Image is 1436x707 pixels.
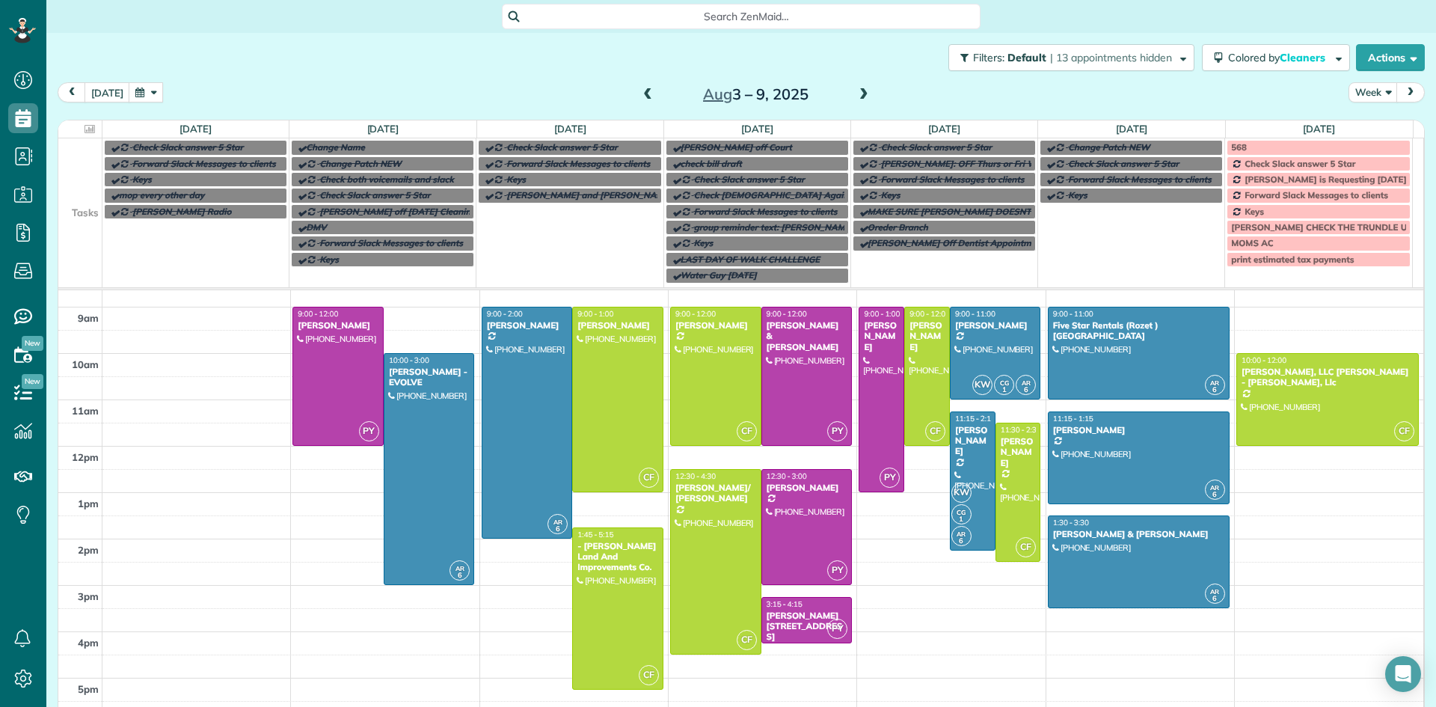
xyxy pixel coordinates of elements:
div: [PERSON_NAME] - EVOLVE [388,367,470,388]
span: 12:30 - 3:00 [767,471,807,481]
span: 568 [1231,141,1247,153]
span: Colored by [1228,51,1331,64]
span: Forward Slack Messages to clients [319,237,463,248]
span: Forward Slack Messages to clients [694,206,838,217]
span: AR [1210,483,1219,492]
button: next [1396,82,1425,102]
span: 9:00 - 1:00 [577,309,613,319]
span: PY [359,421,379,441]
small: 1 [995,383,1013,397]
span: 9:00 - 1:00 [864,309,900,319]
span: Cleaners [1280,51,1328,64]
span: [PERSON_NAME]: OFF Thurs or Fri WEEKLY [881,158,1062,169]
button: [DATE] [85,82,130,102]
div: [PERSON_NAME] & [PERSON_NAME] [1052,529,1225,539]
small: 6 [952,534,971,548]
div: [PERSON_NAME] [1000,436,1037,468]
span: 10:00 - 12:00 [1242,355,1286,365]
span: CF [737,630,757,650]
span: Check Slack answer 5 Star [319,189,430,201]
span: 11:15 - 2:15 [955,414,995,423]
span: 10am [72,358,99,370]
span: CG [957,508,966,516]
button: Actions [1356,44,1425,71]
small: 6 [450,569,469,583]
span: 9:00 - 2:00 [487,309,523,319]
a: [DATE] [554,123,586,135]
span: Forward Slack Messages to clients [132,158,276,169]
span: AR [957,530,966,538]
div: [PERSON_NAME] [486,320,568,331]
span: CF [1016,537,1036,557]
span: Water Guy [DATE] [681,269,757,281]
span: 11:30 - 2:30 [1001,425,1041,435]
span: Change Patch NEW [319,158,401,169]
span: MAKE SURE [PERSON_NAME] DOESNT FORGER [868,206,1069,217]
div: - [PERSON_NAME] Land And Improvements Co. [577,541,659,573]
span: Keys [1068,189,1087,201]
span: 4pm [78,637,99,649]
span: Keys [506,174,526,185]
button: Week [1348,82,1398,102]
span: KW [951,483,972,503]
div: [PERSON_NAME] [863,320,900,352]
span: Check Slack answer 5 Star [132,141,243,153]
span: check bill draft [681,158,742,169]
div: [PERSON_NAME]/ [PERSON_NAME] [675,483,757,504]
div: [PERSON_NAME] [954,320,1037,331]
div: [PERSON_NAME] [954,425,991,457]
span: | 13 appointments hidden [1050,51,1172,64]
small: 6 [1206,383,1224,397]
span: 3pm [78,590,99,602]
span: Keys [319,254,339,265]
span: 9:00 - 12:00 [767,309,807,319]
span: 9:00 - 11:00 [1053,309,1093,319]
span: 9:00 - 12:00 [909,309,950,319]
div: Open Intercom Messenger [1385,656,1421,692]
span: 12:30 - 4:30 [675,471,716,481]
span: [PERSON_NAME] and [PERSON_NAME] Off Every [DATE] [506,189,744,201]
span: 1pm [78,498,99,509]
div: [PERSON_NAME] [766,483,848,493]
span: CF [639,665,659,685]
span: 11am [72,405,99,417]
span: Check Slack answer 5 Star [506,141,617,153]
span: PY [827,421,847,441]
small: 6 [1206,592,1224,606]
span: 12pm [72,451,99,463]
span: CF [925,421,945,441]
span: Forward Slack Messages to clients [1068,174,1212,185]
span: AR [455,564,464,572]
button: Filters: Default | 13 appointments hidden [948,44,1194,71]
span: AR [1022,379,1031,387]
span: Forward Slack Messages to clients [1245,189,1388,201]
span: [PERSON_NAME] Off Dentist Appointment [868,237,1045,248]
span: 5pm [78,683,99,695]
span: group reminder text: [PERSON_NAME] [694,221,853,233]
span: New [22,336,43,351]
span: AR [1210,379,1219,387]
a: [DATE] [741,123,773,135]
span: CG [1000,379,1009,387]
span: DMV [306,221,326,233]
span: 3:15 - 4:15 [767,599,803,609]
span: CF [639,468,659,488]
small: 6 [1206,488,1224,502]
span: Check Slack answer 5 Star [694,174,805,185]
span: [PERSON_NAME] off [DATE] Cleaning Restaurant [319,206,525,217]
span: Filters: [973,51,1004,64]
span: AR [1210,587,1219,596]
span: PY [827,619,847,639]
span: 11:15 - 1:15 [1053,414,1093,423]
span: PY [880,468,900,488]
span: mop every other day [119,189,204,201]
span: Keys [132,174,152,185]
div: [PERSON_NAME] [675,320,757,331]
div: [PERSON_NAME], LLC [PERSON_NAME] - [PERSON_NAME], Llc [1241,367,1414,388]
a: [DATE] [1116,123,1148,135]
span: Oreder Branch [868,221,928,233]
span: KW [972,375,992,395]
button: Colored byCleaners [1202,44,1350,71]
span: 9:00 - 11:00 [955,309,995,319]
span: PY [827,560,847,581]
